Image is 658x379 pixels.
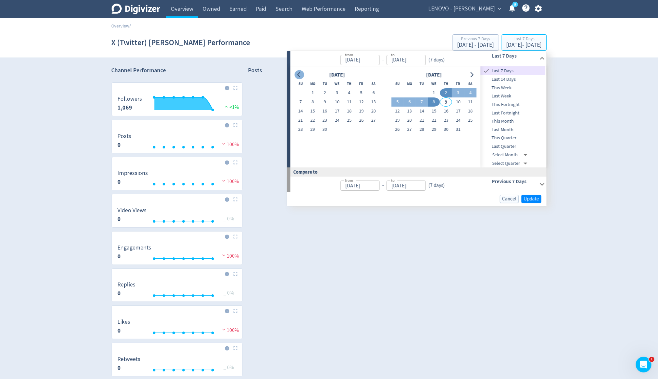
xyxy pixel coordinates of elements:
button: 13 [403,107,416,116]
button: 17 [452,107,464,116]
h2: Channel Performance [112,66,242,75]
img: Placeholder [233,346,238,350]
span: Last 14 Days [481,76,545,83]
dt: Retweets [118,355,141,363]
button: 19 [355,107,367,116]
button: 17 [331,107,343,116]
svg: Likes 0 [115,319,240,336]
button: 11 [464,97,476,107]
iframe: Intercom live chat [636,357,651,372]
label: from [345,52,353,58]
span: Last Quarter [481,143,545,150]
button: 3 [331,88,343,97]
img: negative-performance.svg [221,178,227,183]
img: Placeholder [233,234,238,239]
span: Last 7 Days [490,67,545,75]
button: 25 [464,116,476,125]
button: 27 [403,125,416,134]
button: 16 [440,107,452,116]
button: 12 [355,97,367,107]
button: 19 [391,116,403,125]
th: Tuesday [319,79,331,88]
button: Go to previous month [294,70,304,79]
button: 29 [428,125,440,134]
button: 1 [428,88,440,97]
button: 23 [440,116,452,125]
div: [DATE] [327,71,347,79]
dt: Posts [118,132,132,140]
label: to [391,52,395,58]
svg: Posts 0 [115,133,240,150]
svg: Video Views 0 [115,207,240,225]
div: Previous 7 Days [457,37,494,42]
dt: Likes [118,318,131,326]
label: to [391,178,395,183]
span: This Fortnight [481,101,545,108]
button: 9 [440,97,452,107]
button: Cancel [500,195,519,203]
button: Update [521,195,541,203]
dt: Video Views [118,207,147,214]
div: Last 7 Days [507,37,542,42]
button: 23 [319,116,331,125]
strong: 0 [118,178,121,186]
button: 29 [307,125,319,134]
label: from [345,178,353,183]
svg: Retweets 0 [115,356,240,373]
button: 18 [343,107,355,116]
span: Update [524,197,539,201]
button: 30 [440,125,452,134]
button: 7 [416,97,428,107]
span: LENOVO - [PERSON_NAME] [429,4,495,14]
button: 22 [307,116,319,125]
strong: 0 [118,252,121,260]
button: 28 [294,125,307,134]
button: 20 [403,116,416,125]
h6: Last 7 Days [492,52,537,60]
div: - [380,182,386,189]
img: Placeholder [233,123,238,127]
button: 11 [343,97,355,107]
dt: Replies [118,281,136,288]
span: 100% [221,253,239,259]
th: Friday [355,79,367,88]
nav: presets [481,66,545,167]
button: 15 [428,107,440,116]
button: 22 [428,116,440,125]
button: 20 [367,107,380,116]
button: 25 [343,116,355,125]
span: 100% [221,178,239,185]
button: LENOVO - [PERSON_NAME] [426,4,503,14]
button: Previous 7 Days[DATE] - [DATE] [453,34,499,51]
div: Last Month [481,126,545,134]
button: 10 [331,97,343,107]
th: Sunday [391,79,403,88]
th: Wednesday [428,79,440,88]
span: This Quarter [481,134,545,142]
th: Wednesday [331,79,343,88]
div: This Week [481,84,545,92]
button: 10 [452,97,464,107]
strong: 0 [118,215,121,223]
img: Placeholder [233,272,238,276]
th: Sunday [294,79,307,88]
div: [DATE] [424,71,444,79]
img: Placeholder [233,86,238,90]
button: 16 [319,107,331,116]
img: Placeholder [233,197,238,201]
dt: Impressions [118,169,148,177]
button: Last 7 Days[DATE]- [DATE] [502,34,547,51]
button: 26 [355,116,367,125]
span: Last Month [481,126,545,133]
button: 8 [428,97,440,107]
span: This Month [481,118,545,125]
img: negative-performance.svg [221,327,227,332]
div: This Fortnight [481,100,545,109]
div: from-to(7 days)Last 7 Days [290,51,546,66]
button: 5 [355,88,367,97]
dt: Followers [118,95,142,103]
span: Last Fortnight [481,110,545,117]
span: expand_more [497,6,503,12]
svg: Replies 0 [115,282,240,299]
